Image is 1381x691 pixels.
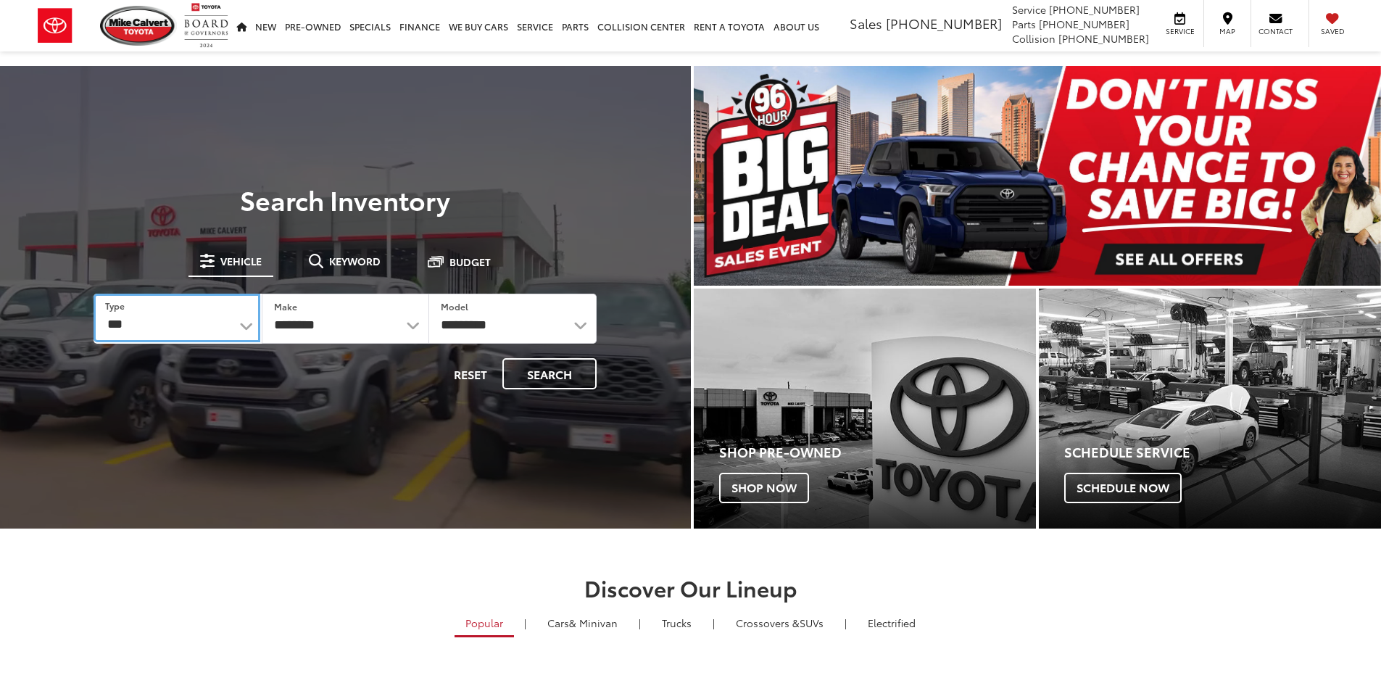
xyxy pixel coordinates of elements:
label: Type [105,299,125,312]
span: Service [1012,2,1046,17]
li: | [635,616,644,630]
div: Toyota [694,289,1036,529]
span: Service [1164,26,1196,36]
span: Saved [1316,26,1348,36]
label: Make [274,300,297,313]
span: Parts [1012,17,1036,31]
h2: Discover Our Lineup [180,576,1202,600]
h4: Schedule Service [1064,445,1381,460]
span: [PHONE_NUMBER] [1049,2,1140,17]
span: Contact [1258,26,1293,36]
a: Electrified [857,611,926,635]
button: Reset [441,358,499,389]
label: Model [441,300,468,313]
div: Toyota [1039,289,1381,529]
span: Budget [449,257,491,267]
li: | [521,616,530,630]
span: Sales [850,14,882,33]
span: Crossovers & [736,616,800,630]
li: | [841,616,850,630]
span: [PHONE_NUMBER] [1058,31,1149,46]
img: Mike Calvert Toyota [100,6,177,46]
a: Trucks [651,611,702,635]
a: Popular [455,611,514,637]
button: Search [502,358,597,389]
span: Keyword [329,256,381,266]
span: Vehicle [220,256,262,266]
span: & Minivan [569,616,618,630]
span: Map [1211,26,1243,36]
a: Cars [536,611,629,635]
span: Schedule Now [1064,473,1182,503]
h4: Shop Pre-Owned [719,445,1036,460]
span: Collision [1012,31,1056,46]
h3: Search Inventory [61,185,630,214]
span: [PHONE_NUMBER] [886,14,1002,33]
span: Shop Now [719,473,809,503]
a: SUVs [725,611,834,635]
a: Schedule Service Schedule Now [1039,289,1381,529]
span: [PHONE_NUMBER] [1039,17,1129,31]
a: Shop Pre-Owned Shop Now [694,289,1036,529]
li: | [709,616,718,630]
